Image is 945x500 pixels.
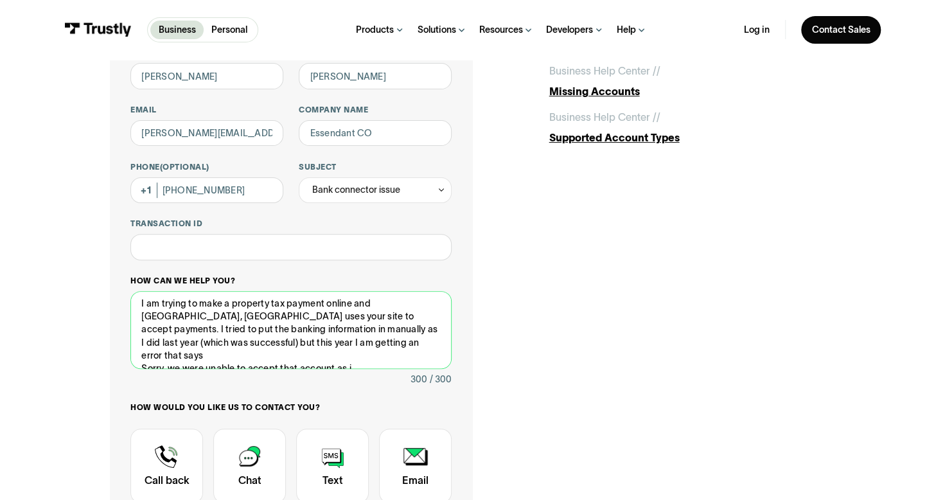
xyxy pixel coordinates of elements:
div: / 300 [430,371,452,387]
div: Bank connector issue [299,177,452,203]
div: Business Help Center / [549,109,656,125]
div: Resources [479,24,523,35]
input: Howard [299,63,452,89]
label: How can we help you? [130,276,452,286]
label: Email [130,105,283,115]
div: Products [356,24,394,35]
div: Help [616,24,635,35]
div: Bank connector issue [312,182,400,197]
label: Phone [130,162,283,172]
a: Contact Sales [801,16,880,44]
a: Business Help Center //Supported Account Types [549,109,835,145]
input: alex@mail.com [130,120,283,146]
div: Solutions [418,24,456,35]
div: 300 [411,371,427,387]
label: How would you like us to contact you? [130,402,452,413]
label: Subject [299,162,452,172]
input: (555) 555-5555 [130,177,283,203]
input: ASPcorp [299,120,452,146]
div: Developers [546,24,593,35]
a: Log in [744,24,770,35]
a: Business [150,21,203,39]
div: Contact Sales [811,24,870,35]
div: / [656,109,660,125]
a: Business Help Center //Missing Accounts [549,63,835,99]
div: Business Help Center / [549,63,656,78]
input: Alex [130,63,283,89]
p: Business [159,23,196,37]
label: Company name [299,105,452,115]
div: Missing Accounts [549,84,835,99]
div: / [656,63,660,78]
img: Trustly Logo [64,22,132,37]
label: Transaction ID [130,219,452,229]
p: Personal [211,23,247,37]
a: Personal [204,21,255,39]
span: (Optional) [160,163,209,171]
div: Supported Account Types [549,130,835,145]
